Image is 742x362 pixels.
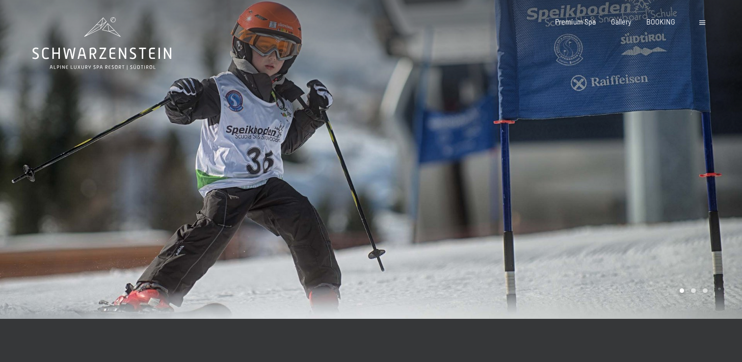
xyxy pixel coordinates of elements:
a: Premium Spa [555,18,596,26]
a: Gallery [611,18,631,26]
a: BOOKING [646,18,675,26]
div: Carousel Pagination [676,288,708,293]
div: Carousel Page 3 [703,288,708,293]
div: Carousel Page 2 [691,288,696,293]
div: Carousel Page 1 (Current Slide) [680,288,685,293]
